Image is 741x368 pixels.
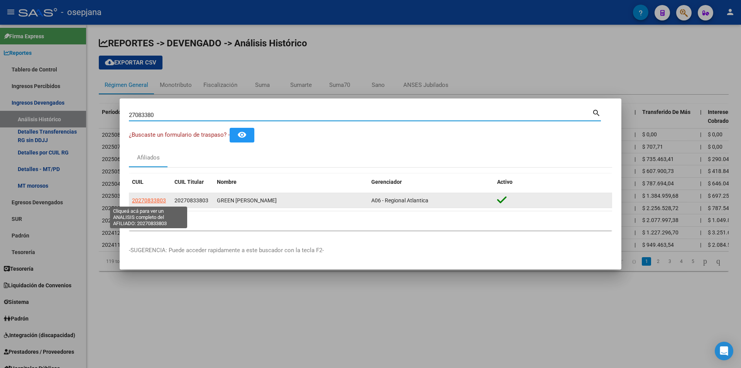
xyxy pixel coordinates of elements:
span: 20270833803 [132,197,166,204]
span: 20270833803 [174,197,208,204]
span: Nombre [217,179,237,185]
span: Activo [497,179,513,185]
span: CUIL Titular [174,179,204,185]
div: GREEN [PERSON_NAME] [217,196,365,205]
span: CUIL [132,179,144,185]
span: ¿Buscaste un formulario de traspaso? - [129,131,230,138]
datatable-header-cell: Activo [494,174,612,190]
datatable-header-cell: CUIL [129,174,171,190]
datatable-header-cell: Gerenciador [368,174,494,190]
span: A06 - Regional Atlantica [371,197,428,204]
div: Afiliados [137,153,160,162]
mat-icon: remove_red_eye [237,130,247,139]
datatable-header-cell: CUIL Titular [171,174,214,190]
p: -SUGERENCIA: Puede acceder rapidamente a este buscador con la tecla F2- [129,246,612,255]
div: Open Intercom Messenger [715,342,733,360]
span: Gerenciador [371,179,402,185]
mat-icon: search [592,108,601,117]
div: 1 total [129,211,612,231]
datatable-header-cell: Nombre [214,174,368,190]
